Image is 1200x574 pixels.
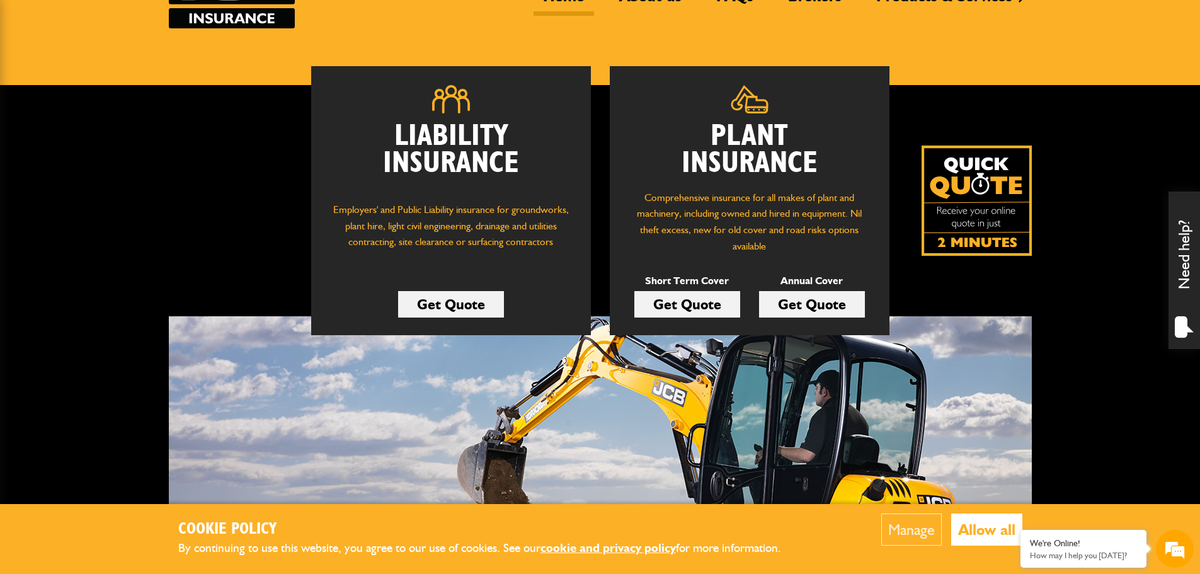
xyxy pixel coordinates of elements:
a: Get Quote [398,291,504,318]
a: cookie and privacy policy [540,541,676,555]
button: Allow all [951,514,1022,546]
p: Annual Cover [759,273,865,289]
img: Quick Quote [922,146,1032,256]
a: Get Quote [634,291,740,318]
p: Comprehensive insurance for all makes of plant and machinery, including owned and hired in equipm... [629,190,871,254]
h2: Liability Insurance [330,123,572,190]
div: We're Online! [1030,538,1137,549]
p: Employers' and Public Liability insurance for groundworks, plant hire, light civil engineering, d... [330,202,572,262]
p: By continuing to use this website, you agree to our use of cookies. See our for more information. [178,539,802,558]
div: Need help? [1169,192,1200,349]
p: Short Term Cover [634,273,740,289]
h2: Plant Insurance [629,123,871,177]
a: Get your insurance quote isn just 2-minutes [922,146,1032,256]
h2: Cookie Policy [178,520,802,539]
p: How may I help you today? [1030,551,1137,560]
a: Get Quote [759,291,865,318]
button: Manage [881,514,942,546]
